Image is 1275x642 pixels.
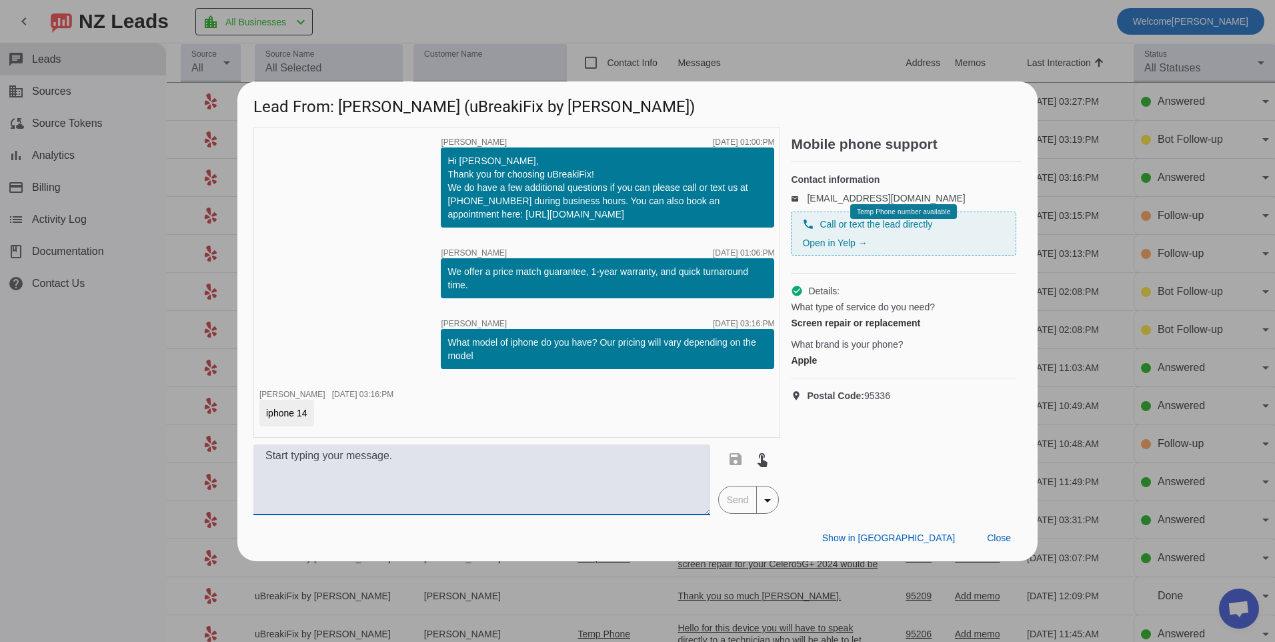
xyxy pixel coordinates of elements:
[713,138,774,146] div: [DATE] 01:00:PM
[791,173,1016,186] h4: Contact information
[791,195,807,202] mat-icon: email
[802,238,867,248] a: Open in Yelp →
[791,390,807,401] mat-icon: location_on
[807,193,965,204] a: [EMAIL_ADDRESS][DOMAIN_NAME]
[791,354,1016,367] div: Apple
[791,316,1016,330] div: Screen repair or replacement
[332,390,393,398] div: [DATE] 03:16:PM
[976,527,1022,551] button: Close
[237,81,1038,126] h1: Lead From: [PERSON_NAME] (uBreakiFix by [PERSON_NAME])
[802,218,814,230] mat-icon: phone
[807,389,890,402] span: 95336
[791,137,1022,151] h2: Mobile phone support
[820,218,932,231] span: Call or text the lead directly
[713,249,774,257] div: [DATE] 01:06:PM
[812,527,966,551] button: Show in [GEOGRAPHIC_DATA]
[807,390,864,401] strong: Postal Code:
[441,249,507,257] span: [PERSON_NAME]
[808,284,840,298] span: Details:
[713,320,774,328] div: [DATE] 03:16:PM
[754,451,770,467] mat-icon: touch_app
[259,390,325,399] span: [PERSON_NAME]
[441,320,507,328] span: [PERSON_NAME]
[441,138,507,146] span: [PERSON_NAME]
[447,336,768,362] div: What model of iphone do you have? Our pricing will vary depending on the model
[822,533,955,543] span: Show in [GEOGRAPHIC_DATA]
[266,406,307,420] div: iphone 14
[857,208,950,216] span: Temp Phone number available
[447,154,768,221] div: Hi [PERSON_NAME], Thank you for choosing uBreakiFix! We do have a few additional questions if you...
[791,338,903,351] span: What brand is your phone?
[447,265,768,292] div: We offer a price match guarantee, 1-year warranty, and quick turnaround time.​
[791,285,803,297] mat-icon: check_circle
[760,493,776,509] mat-icon: arrow_drop_down
[987,533,1011,543] span: Close
[791,300,935,314] span: What type of service do you need?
